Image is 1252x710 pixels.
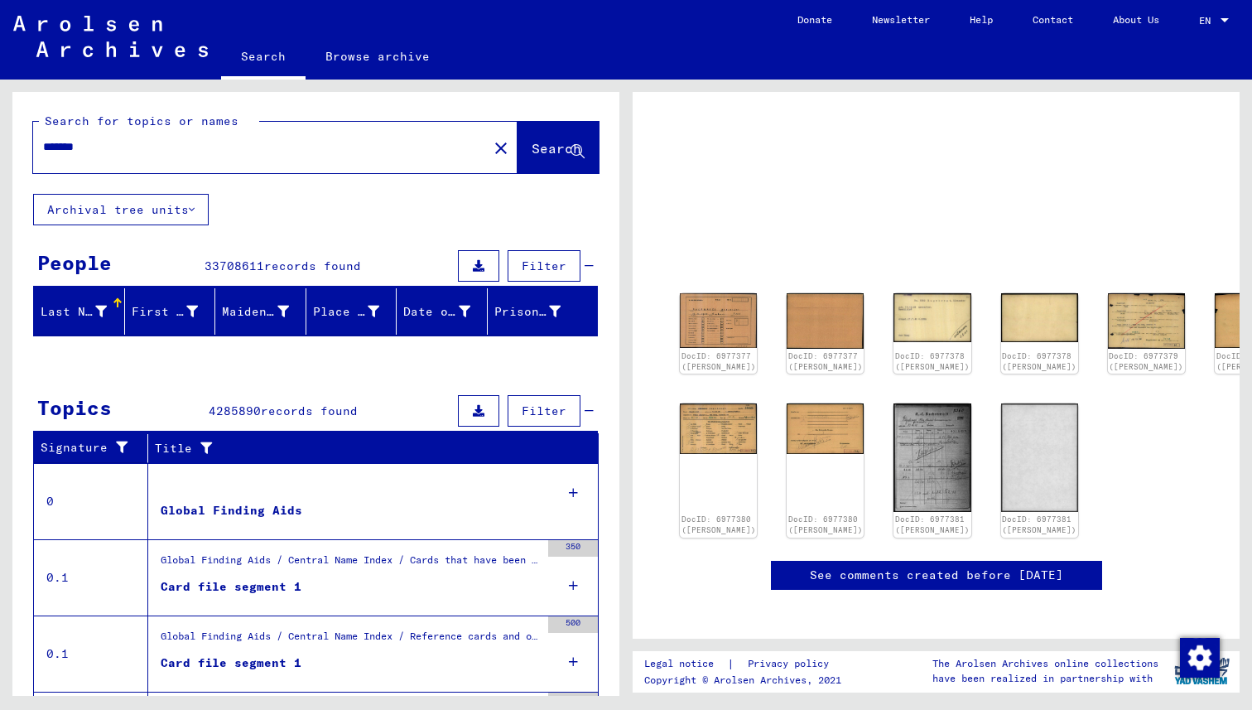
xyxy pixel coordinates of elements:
[132,298,219,325] div: First Name
[132,303,199,321] div: First Name
[222,303,289,321] div: Maiden Name
[215,288,306,335] mat-header-cell: Maiden Name
[810,567,1063,584] a: See comments created before [DATE]
[41,439,135,456] div: Signature
[34,463,148,539] td: 0
[125,288,216,335] mat-header-cell: First Name
[1180,638,1220,678] img: Change consent
[491,138,511,158] mat-icon: close
[221,36,306,80] a: Search
[41,435,152,461] div: Signature
[13,16,208,57] img: Arolsen_neg.svg
[155,440,566,457] div: Title
[680,403,757,454] img: 001.jpg
[1002,351,1076,372] a: DocID: 6977378 ([PERSON_NAME])
[522,258,566,273] span: Filter
[522,403,566,418] span: Filter
[681,514,756,535] a: DocID: 6977380 ([PERSON_NAME])
[45,114,238,128] mat-label: Search for topics or names
[787,293,864,349] img: 002.jpg
[1171,650,1233,692] img: yv_logo.png
[37,248,112,278] div: People
[313,303,380,321] div: Place of Birth
[1001,293,1078,342] img: 002.jpg
[261,403,358,418] span: records found
[1108,293,1185,349] img: 001.jpg
[1199,15,1217,27] span: EN
[488,288,598,335] mat-header-cell: Prisoner #
[644,655,727,673] a: Legal notice
[932,656,1158,671] p: The Arolsen Archives online collections
[895,351,970,372] a: DocID: 6977378 ([PERSON_NAME])
[222,298,310,325] div: Maiden Name
[403,298,491,325] div: Date of Birth
[681,351,756,372] a: DocID: 6977377 ([PERSON_NAME])
[41,298,128,325] div: Last Name
[508,250,580,282] button: Filter
[787,403,864,454] img: 002.jpg
[508,395,580,427] button: Filter
[494,303,561,321] div: Prisoner #
[1002,514,1076,535] a: DocID: 6977381 ([PERSON_NAME])
[734,655,849,673] a: Privacy policy
[494,298,582,325] div: Prisoner #
[548,540,598,557] div: 350
[548,693,598,709] div: 500
[205,258,264,273] span: 33708611
[644,673,849,688] p: Copyright © Arolsen Archives, 2021
[34,539,148,616] td: 0.1
[895,514,970,535] a: DocID: 6977381 ([PERSON_NAME])
[1001,403,1078,512] img: 002.jpg
[34,616,148,692] td: 0.1
[209,403,261,418] span: 4285890
[264,258,361,273] span: records found
[893,403,970,512] img: 001.jpg
[788,351,863,372] a: DocID: 6977377 ([PERSON_NAME])
[37,393,112,423] div: Topics
[306,36,450,76] a: Browse archive
[484,131,518,164] button: Clear
[313,298,401,325] div: Place of Birth
[680,293,757,348] img: 001.jpg
[161,578,301,596] div: Card file segment 1
[644,655,849,673] div: |
[518,122,599,173] button: Search
[155,435,582,461] div: Title
[788,514,863,535] a: DocID: 6977380 ([PERSON_NAME])
[893,293,970,342] img: 001.jpg
[548,616,598,633] div: 500
[161,654,301,672] div: Card file segment 1
[161,553,540,576] div: Global Finding Aids / Central Name Index / Cards that have been scanned during first sequential m...
[403,303,470,321] div: Date of Birth
[161,502,302,519] div: Global Finding Aids
[532,140,581,157] span: Search
[932,671,1158,686] p: have been realized in partnership with
[34,288,125,335] mat-header-cell: Last Name
[397,288,488,335] mat-header-cell: Date of Birth
[161,629,540,652] div: Global Finding Aids / Central Name Index / Reference cards and originals, which have been discove...
[306,288,397,335] mat-header-cell: Place of Birth
[33,194,209,225] button: Archival tree units
[41,303,107,321] div: Last Name
[1109,351,1183,372] a: DocID: 6977379 ([PERSON_NAME])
